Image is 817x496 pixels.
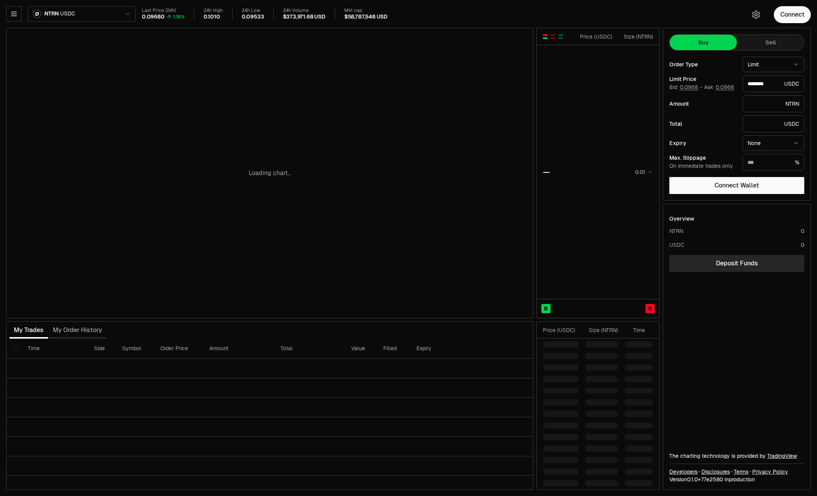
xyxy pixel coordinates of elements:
th: Time [22,339,88,359]
button: My Order History [48,322,107,338]
span: USDC [60,10,75,17]
th: Total [274,339,345,359]
button: 0.01 [633,167,653,177]
div: 0 [801,227,804,235]
div: On immediate trades only [669,163,736,170]
div: 24h Volume [283,8,325,13]
div: Overview [669,215,694,223]
a: Disclosures [701,468,730,476]
span: Ask [704,84,734,91]
button: My Trades [9,322,48,338]
button: Sell [737,35,804,50]
button: None [743,135,804,151]
div: Version 0.1.0 + in production [669,476,804,483]
a: TradingView [767,452,797,459]
div: 24h High [204,8,223,13]
div: Total [669,121,736,127]
th: Value [345,339,377,359]
div: 0 [801,241,804,249]
button: Connect Wallet [669,177,804,194]
th: Amount [203,339,274,359]
th: Order Price [154,339,203,359]
div: Mkt cap [344,8,387,13]
div: Price ( USDC ) [578,33,612,40]
div: Price ( USDC ) [543,326,579,334]
th: Filled [377,339,410,359]
span: 77e258096fa4e3c53258ee72bdc0e6f4f97b07b5 [701,476,723,483]
button: Buy [670,35,737,50]
div: The charting technology is provided by [669,452,804,460]
div: 1.18% [173,14,185,20]
div: USDC [669,241,684,249]
span: B [544,305,548,312]
div: Time [625,326,645,334]
img: NTRN Logo [34,10,40,17]
div: Amount [669,101,736,106]
div: NTRN [743,95,804,112]
a: Terms [734,468,748,476]
div: 0.09533 [242,13,264,20]
a: Privacy Policy [752,468,788,476]
th: Expiry [410,339,474,359]
div: 0.09680 [142,13,165,20]
button: Limit [743,57,804,72]
div: % [743,154,804,171]
div: USDC [743,75,804,92]
div: USDC [743,115,804,132]
p: Loading chart... [249,169,291,178]
button: Connect [774,6,811,23]
button: Select all [13,346,19,352]
div: Last Price (24h) [142,8,185,13]
button: 0.0968 [679,84,699,90]
a: Deposit Funds [669,255,804,272]
span: Bid - [669,84,702,91]
a: Developers [669,468,697,476]
div: $58,787,548 USD [344,13,387,20]
div: — [543,167,550,177]
button: Show Sell Orders Only [550,34,556,40]
div: Expiry [669,140,736,146]
span: NTRN [44,10,59,17]
div: Size ( NTRN ) [619,33,653,40]
div: Size ( NTRN ) [585,326,618,334]
div: Limit Price [669,76,736,82]
div: Order Type [669,62,736,67]
th: Side [88,339,116,359]
button: 0.0968 [715,84,734,90]
div: NTRN [669,227,683,235]
div: $373,971.68 USD [283,13,325,20]
button: Show Buy Orders Only [558,34,564,40]
div: 24h Low [242,8,264,13]
button: Show Buy and Sell Orders [542,34,548,40]
div: Max. Slippage [669,155,736,160]
span: S [648,305,652,312]
th: Symbol [116,339,154,359]
div: 0.1010 [204,13,220,20]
